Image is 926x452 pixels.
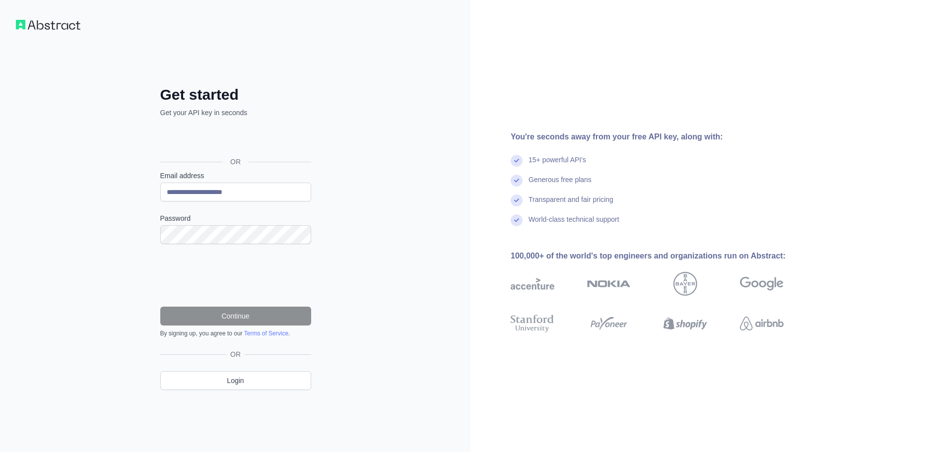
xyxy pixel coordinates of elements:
img: payoneer [587,313,631,334]
div: Generous free plans [529,175,592,194]
span: OR [222,157,249,167]
p: Get your API key in seconds [160,108,311,118]
button: Continue [160,307,311,325]
img: check mark [511,194,523,206]
img: shopify [663,313,707,334]
span: OR [226,349,245,359]
div: You're seconds away from your free API key, along with: [511,131,815,143]
h2: Get started [160,86,311,104]
img: airbnb [740,313,784,334]
img: nokia [587,272,631,296]
img: accenture [511,272,554,296]
img: google [740,272,784,296]
div: World-class technical support [529,214,619,234]
div: 100,000+ of the world's top engineers and organizations run on Abstract: [511,250,815,262]
img: check mark [511,155,523,167]
img: check mark [511,175,523,187]
img: stanford university [511,313,554,334]
div: 15+ powerful API's [529,155,586,175]
label: Email address [160,171,311,181]
iframe: Sign in with Google Button [155,129,314,150]
img: check mark [511,214,523,226]
img: bayer [673,272,697,296]
div: Transparent and fair pricing [529,194,613,214]
label: Password [160,213,311,223]
iframe: reCAPTCHA [160,256,311,295]
img: Workflow [16,20,80,30]
a: Login [160,371,311,390]
div: By signing up, you agree to our . [160,329,311,337]
a: Terms of Service [244,330,288,337]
